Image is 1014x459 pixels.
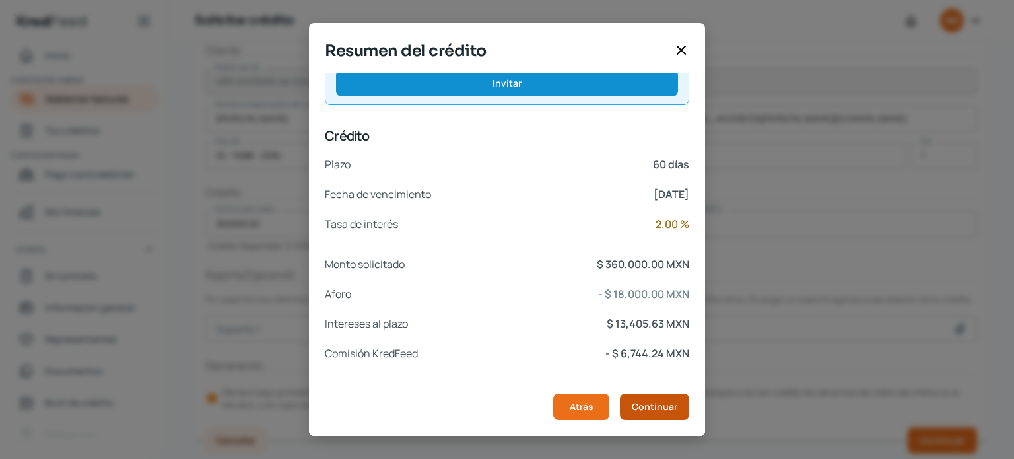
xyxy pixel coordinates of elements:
span: Resumen del crédito [325,39,668,63]
button: Invitar [336,70,678,96]
p: Plazo [325,155,351,174]
span: Continuar [632,402,677,411]
button: Atrás [553,394,609,420]
p: [DATE] [654,185,689,204]
p: $ 13,405.63 MXN [607,314,689,334]
p: Comisión KredFeed [325,344,418,363]
p: $ 360,000.00 MXN [597,255,689,274]
span: Atrás [570,402,593,411]
p: Intereses al plazo [325,314,408,334]
p: Fecha de vencimiento [325,185,431,204]
p: Tasa de interés [325,215,398,234]
p: Monto solicitado [325,255,405,274]
button: Continuar [620,394,689,420]
p: Monto adelantado [325,374,413,393]
p: - $ 6,744.24 MXN [605,344,689,363]
p: - $ 18,000.00 MXN [598,285,689,304]
p: Crédito [325,127,689,145]
p: 2.00 % [656,215,689,234]
p: 60 días [653,155,689,174]
span: Invitar [492,79,522,88]
p: Aforo [325,285,351,304]
p: $ 321,850.13 MXN [605,374,689,393]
